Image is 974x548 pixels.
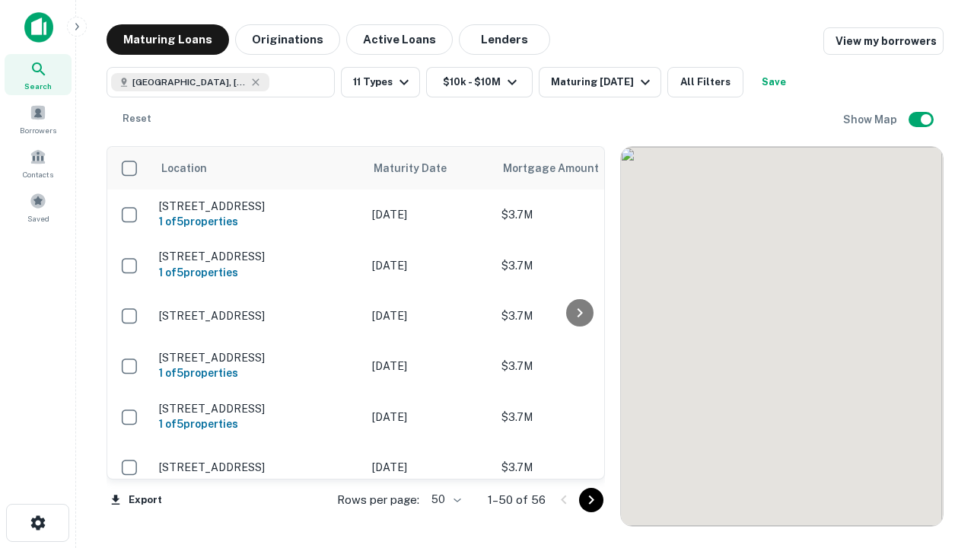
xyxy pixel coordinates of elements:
p: [STREET_ADDRESS] [159,309,357,323]
p: [STREET_ADDRESS] [159,199,357,213]
button: Reset [113,104,161,134]
p: [DATE] [372,358,486,374]
a: Saved [5,186,72,228]
button: Lenders [459,24,550,55]
a: Search [5,54,72,95]
p: [STREET_ADDRESS] [159,351,357,365]
h6: 1 of 5 properties [159,213,357,230]
button: Originations [235,24,340,55]
th: Mortgage Amount [494,147,661,190]
div: Maturing [DATE] [551,73,654,91]
p: 1–50 of 56 [488,491,546,509]
p: [DATE] [372,409,486,425]
p: $3.7M [501,257,654,274]
p: $3.7M [501,206,654,223]
h6: 1 of 5 properties [159,264,357,281]
span: Maturity Date [374,159,466,177]
div: 50 [425,489,463,511]
p: [STREET_ADDRESS] [159,402,357,416]
button: 11 Types [341,67,420,97]
a: View my borrowers [823,27,944,55]
p: [STREET_ADDRESS] [159,250,357,263]
p: [DATE] [372,459,486,476]
p: $3.7M [501,409,654,425]
span: Location [161,159,207,177]
p: $3.7M [501,459,654,476]
button: Active Loans [346,24,453,55]
button: All Filters [667,67,743,97]
button: Save your search to get updates of matches that match your search criteria. [750,67,798,97]
p: [DATE] [372,307,486,324]
p: $3.7M [501,307,654,324]
p: [DATE] [372,257,486,274]
p: $3.7M [501,358,654,374]
th: Maturity Date [364,147,494,190]
th: Location [151,147,364,190]
p: [STREET_ADDRESS] [159,460,357,474]
iframe: Chat Widget [898,426,974,499]
button: Maturing Loans [107,24,229,55]
img: capitalize-icon.png [24,12,53,43]
h6: 1 of 5 properties [159,416,357,432]
span: Mortgage Amount [503,159,619,177]
h6: 1 of 5 properties [159,365,357,381]
button: Go to next page [579,488,603,512]
div: 0 0 [621,147,943,526]
span: Contacts [23,168,53,180]
p: Rows per page: [337,491,419,509]
button: Maturing [DATE] [539,67,661,97]
p: [DATE] [372,206,486,223]
span: [GEOGRAPHIC_DATA], [GEOGRAPHIC_DATA] [132,75,247,89]
span: Borrowers [20,124,56,136]
h6: Show Map [843,111,899,128]
span: Search [24,80,52,92]
span: Saved [27,212,49,225]
button: $10k - $10M [426,67,533,97]
a: Borrowers [5,98,72,139]
button: Export [107,489,166,511]
a: Contacts [5,142,72,183]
